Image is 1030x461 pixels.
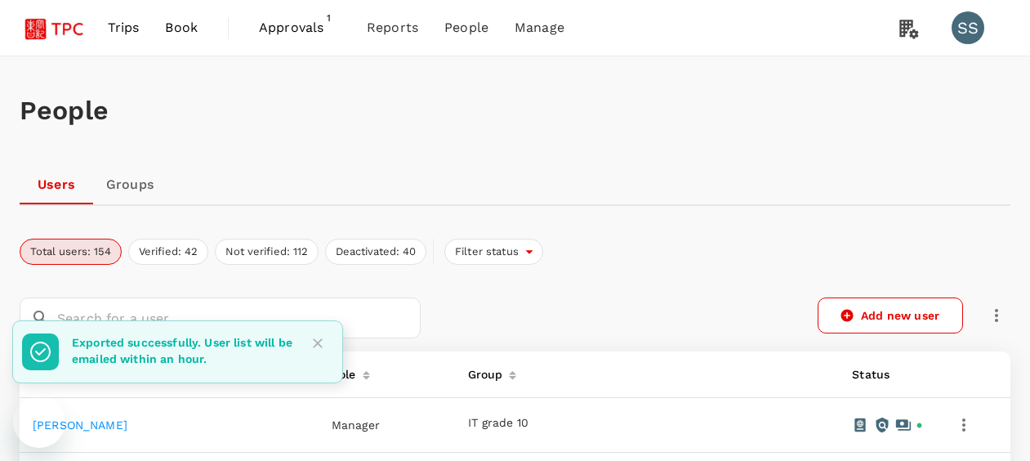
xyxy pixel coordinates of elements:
[444,18,488,38] span: People
[818,298,963,333] a: Add new user
[13,396,65,448] iframe: Button to launch messaging window
[57,298,421,338] input: Search for a user
[20,165,93,204] a: Users
[445,244,525,260] span: Filter status
[93,165,167,204] a: Groups
[33,418,127,432] a: [PERSON_NAME]
[20,239,122,265] button: Total users: 154
[305,331,330,356] button: Close
[468,417,528,430] button: IT grade 10
[444,239,543,265] div: Filter status
[321,10,337,26] span: 1
[367,18,418,38] span: Reports
[108,18,140,38] span: Trips
[72,334,292,367] p: Exported successfully. User list will be emailed within an hour.
[952,11,984,44] div: SS
[20,96,1010,126] h1: People
[839,351,937,398] th: Status
[215,239,319,265] button: Not verified: 112
[332,418,380,432] span: Manager
[20,10,95,46] img: Tsao Pao Chee Group Pte Ltd
[325,239,426,265] button: Deactivated: 40
[128,239,208,265] button: Verified: 42
[461,358,503,384] div: Group
[515,18,564,38] span: Manage
[165,18,198,38] span: Book
[259,18,341,38] span: Approvals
